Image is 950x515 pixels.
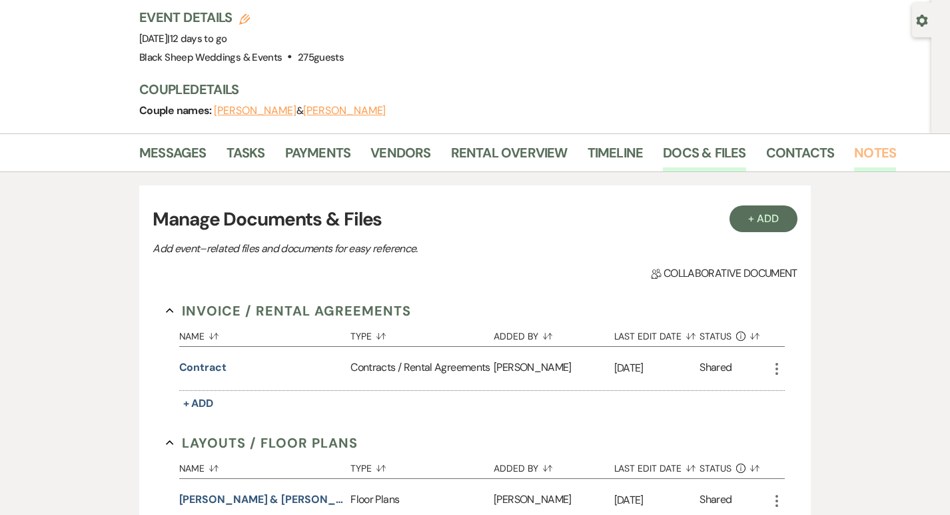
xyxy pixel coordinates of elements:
[700,453,768,478] button: Status
[139,32,227,45] span: [DATE]
[766,142,835,171] a: Contacts
[183,396,214,410] span: + Add
[729,205,797,232] button: + Add
[170,32,227,45] span: 12 days to go
[700,360,731,378] div: Shared
[179,321,351,346] button: Name
[700,464,731,473] span: Status
[227,142,265,171] a: Tasks
[350,321,494,346] button: Type
[179,360,227,376] button: Contract
[700,321,768,346] button: Status
[614,360,700,377] p: [DATE]
[179,453,351,478] button: Name
[663,142,745,171] a: Docs & Files
[167,32,227,45] span: |
[700,332,731,341] span: Status
[651,266,797,282] span: Collaborative document
[494,453,614,478] button: Added By
[166,433,358,453] button: Layouts / Floor Plans
[139,51,282,64] span: Black Sheep Weddings & Events
[139,103,214,117] span: Couple names:
[614,492,700,509] p: [DATE]
[285,142,351,171] a: Payments
[854,142,896,171] a: Notes
[298,51,344,64] span: 275 guests
[139,8,344,27] h3: Event Details
[588,142,644,171] a: Timeline
[494,347,614,390] div: [PERSON_NAME]
[350,347,494,390] div: Contracts / Rental Agreements
[614,321,700,346] button: Last Edit Date
[451,142,568,171] a: Rental Overview
[166,301,412,321] button: Invoice / Rental Agreements
[303,105,386,116] button: [PERSON_NAME]
[139,142,207,171] a: Messages
[153,240,619,257] p: Add event–related files and documents for easy reference.
[370,142,430,171] a: Vendors
[179,492,346,508] button: [PERSON_NAME] & [PERSON_NAME] Layout Template
[614,453,700,478] button: Last Edit Date
[153,205,797,233] h3: Manage Documents & Files
[139,80,885,99] h3: Couple Details
[494,321,614,346] button: Added By
[214,105,296,116] button: [PERSON_NAME]
[700,492,731,510] div: Shared
[214,104,386,117] span: &
[179,394,218,413] button: + Add
[350,453,494,478] button: Type
[916,13,928,26] button: Open lead details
